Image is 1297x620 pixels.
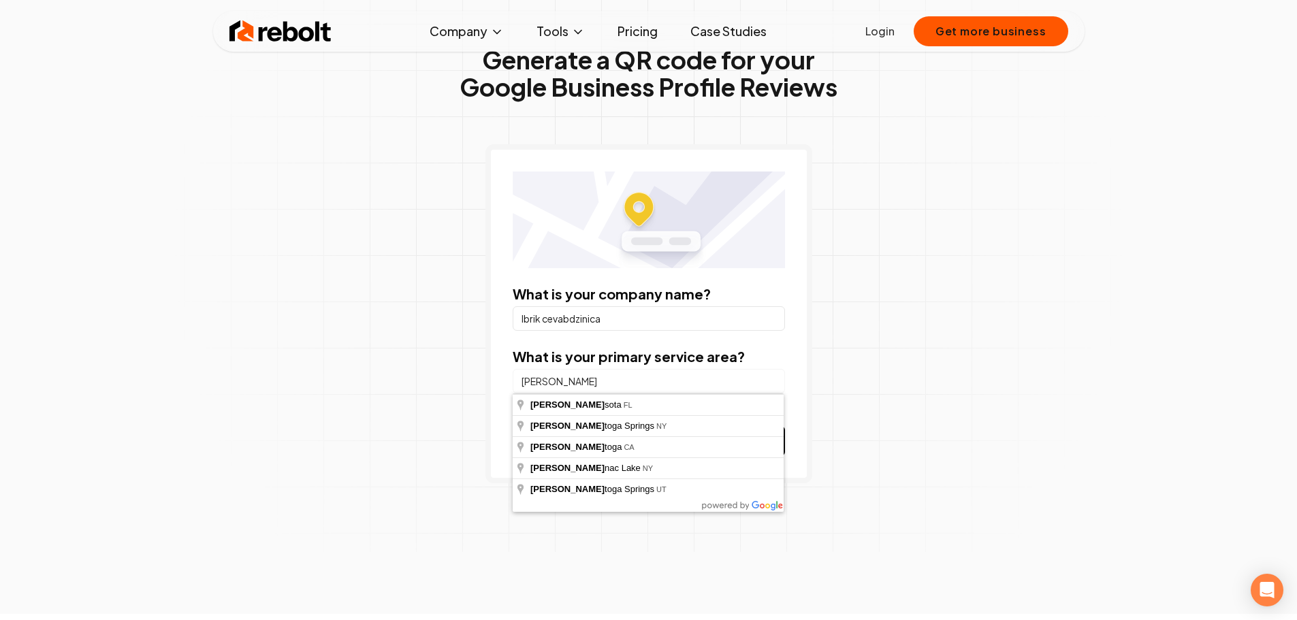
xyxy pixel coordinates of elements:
[624,443,634,451] span: CA
[530,399,605,410] span: [PERSON_NAME]
[526,18,596,45] button: Tools
[513,306,785,331] input: Company Name
[1251,574,1283,606] div: Open Intercom Messenger
[530,463,605,473] span: [PERSON_NAME]
[513,172,785,268] img: Location map
[513,369,785,393] input: City or county or neighborhood
[643,464,653,472] span: NY
[656,422,667,430] span: NY
[607,18,669,45] a: Pricing
[624,401,633,409] span: FL
[530,442,624,452] span: toga
[513,285,711,302] label: What is your company name?
[530,484,656,494] span: toga Springs
[656,485,667,493] span: UT
[530,463,643,473] span: nac Lake
[419,18,515,45] button: Company
[460,46,837,101] h1: Generate a QR code for your Google Business Profile Reviews
[914,16,1068,46] button: Get more business
[679,18,778,45] a: Case Studies
[530,399,624,410] span: sota
[229,18,332,45] img: Rebolt Logo
[865,23,895,39] a: Login
[530,421,605,431] span: [PERSON_NAME]
[530,442,605,452] span: [PERSON_NAME]
[530,421,656,431] span: toga Springs
[513,348,745,365] label: What is your primary service area?
[530,484,605,494] span: [PERSON_NAME]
